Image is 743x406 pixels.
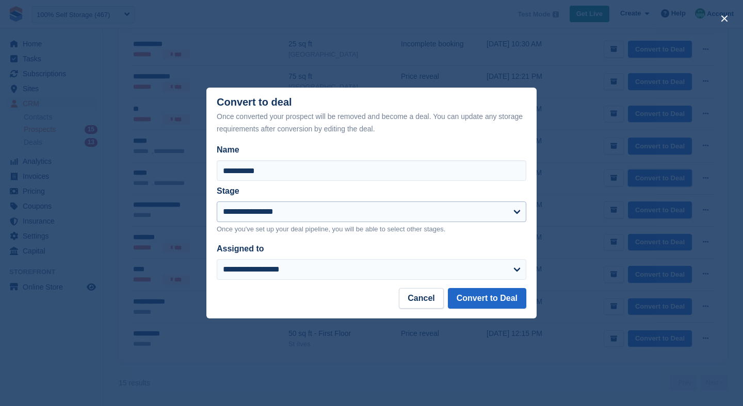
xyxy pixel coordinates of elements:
[217,110,526,135] div: Once converted your prospect will be removed and become a deal. You can update any storage requir...
[217,187,239,195] label: Stage
[399,288,443,309] button: Cancel
[217,144,526,156] label: Name
[217,96,526,135] div: Convert to deal
[716,10,733,27] button: close
[217,244,264,253] label: Assigned to
[448,288,526,309] button: Convert to Deal
[217,224,526,234] p: Once you've set up your deal pipeline, you will be able to select other stages.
